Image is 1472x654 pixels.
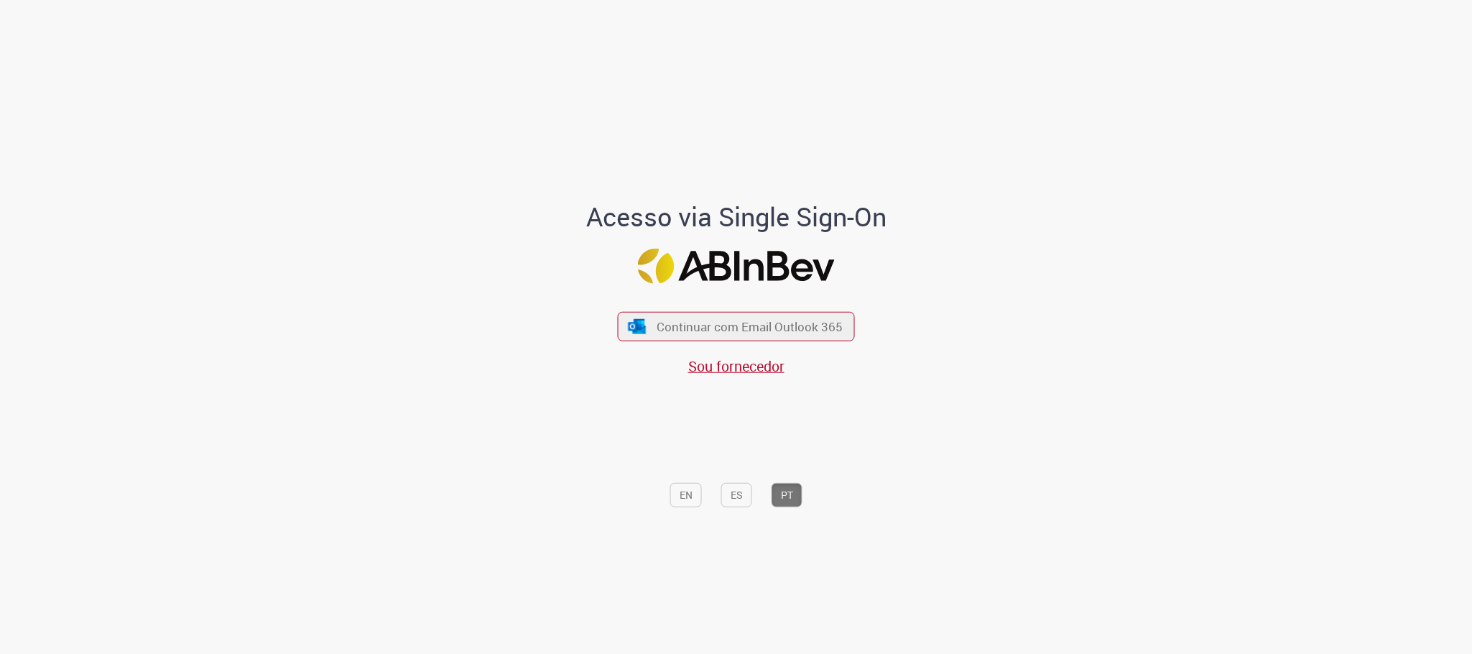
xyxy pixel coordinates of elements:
img: ícone Azure/Microsoft 360 [626,318,647,333]
button: EN [670,483,702,507]
button: ícone Azure/Microsoft 360 Continuar com Email Outlook 365 [618,312,855,341]
img: Logo ABInBev [638,249,835,284]
h1: Acesso via Single Sign-On [537,203,935,231]
a: Sou fornecedor [688,356,784,376]
button: PT [772,483,802,507]
button: ES [721,483,752,507]
span: Continuar com Email Outlook 365 [657,318,843,335]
